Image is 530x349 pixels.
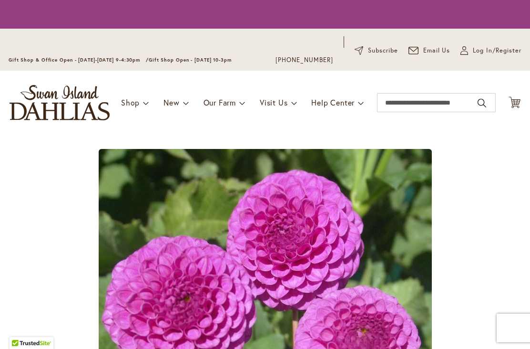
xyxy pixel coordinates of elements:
span: Subscribe [368,46,398,55]
a: Email Us [408,46,450,55]
span: Gift Shop Open - [DATE] 10-3pm [149,57,232,63]
a: store logo [10,85,110,120]
span: Email Us [423,46,450,55]
span: Help Center [311,97,355,107]
button: Search [478,95,486,111]
iframe: Launch Accessibility Center [7,315,34,342]
a: Log In/Register [460,46,521,55]
span: Gift Shop & Office Open - [DATE]-[DATE] 9-4:30pm / [9,57,149,63]
a: Subscribe [355,46,398,55]
span: Visit Us [260,97,287,107]
span: Our Farm [204,97,236,107]
span: Shop [121,97,140,107]
span: New [163,97,179,107]
span: Log In/Register [473,46,521,55]
a: [PHONE_NUMBER] [275,55,333,65]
